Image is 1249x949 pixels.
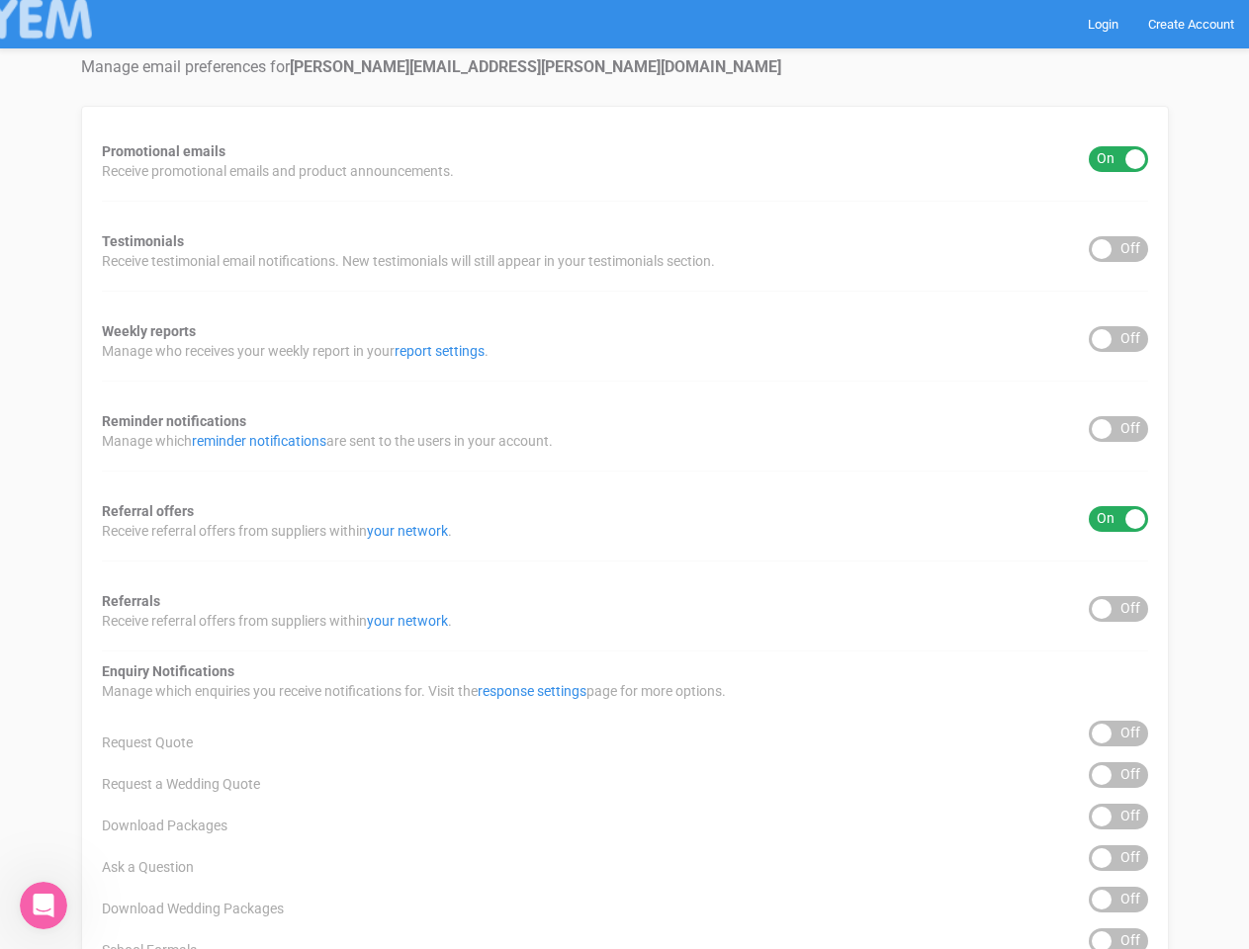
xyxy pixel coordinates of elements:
span: Request a Wedding Quote [102,774,260,794]
a: your network [367,613,448,629]
h4: Manage email preferences for [81,58,1169,76]
iframe: Intercom live chat [20,882,67,929]
strong: Weekly reports [102,323,196,339]
strong: Referrals [102,593,160,609]
strong: [PERSON_NAME][EMAIL_ADDRESS][PERSON_NAME][DOMAIN_NAME] [290,57,781,76]
span: Download Packages [102,816,227,835]
span: Manage which enquiries you receive notifications for. Visit the page for more options. [102,681,726,701]
span: Receive testimonial email notifications. New testimonials will still appear in your testimonials ... [102,251,715,271]
span: Request Quote [102,733,193,752]
span: Receive promotional emails and product announcements. [102,161,454,181]
a: reminder notifications [192,433,326,449]
a: your network [367,523,448,539]
span: Manage who receives your weekly report in your . [102,341,489,361]
strong: Promotional emails [102,143,225,159]
span: Receive referral offers from suppliers within . [102,611,452,631]
a: response settings [478,683,586,699]
span: Receive referral offers from suppliers within . [102,521,452,541]
strong: Enquiry Notifications [102,663,234,679]
strong: Reminder notifications [102,413,246,429]
span: Download Wedding Packages [102,899,284,918]
a: report settings [395,343,485,359]
span: Ask a Question [102,857,194,877]
strong: Testimonials [102,233,184,249]
strong: Referral offers [102,503,194,519]
span: Manage which are sent to the users in your account. [102,431,553,451]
